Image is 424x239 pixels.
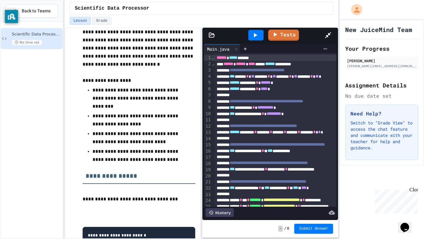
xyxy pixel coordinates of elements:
div: 24 [204,198,212,204]
span: Scientific Data Processor [75,5,149,12]
span: Submit Answer [299,226,328,231]
div: 1 [204,55,212,61]
div: Chat with us now!Close [2,2,43,40]
button: Back to Teams [6,4,58,18]
div: Main.java [204,44,240,54]
div: 16 [204,148,212,154]
iframe: chat widget [372,187,418,213]
div: 25 [204,204,212,210]
div: 23 [204,192,212,198]
h2: Assignment Details [345,81,418,90]
div: Main.java [204,46,232,52]
div: 2 [204,61,212,67]
div: [PERSON_NAME][EMAIL_ADDRESS][DOMAIN_NAME] [347,64,417,68]
span: - [278,226,283,232]
div: [PERSON_NAME] [347,58,417,63]
div: 8 [204,98,212,105]
iframe: chat widget [398,214,418,233]
button: Grade [92,17,111,25]
div: 22 [204,185,212,191]
div: 9 [204,105,212,111]
div: My Account [345,2,364,17]
div: 18 [204,161,212,167]
div: 11 [204,117,212,123]
h1: New JuiceMind Team [345,25,412,34]
span: Back to Teams [22,8,51,14]
div: 3 [204,67,212,73]
div: 13 [204,129,212,136]
h2: Your Progress [345,44,418,53]
div: 20 [204,173,212,179]
span: Fold line [212,55,215,60]
div: 21 [204,179,212,185]
div: 10 [204,111,212,117]
div: 15 [204,142,212,148]
div: 19 [204,167,212,173]
div: 7 [204,92,212,99]
span: Scientific Data Processor [12,32,61,37]
span: No time set [12,40,42,45]
span: Fold line [212,61,215,66]
span: 0 [287,226,289,231]
span: / [284,226,286,231]
div: 6 [204,86,212,92]
div: 5 [204,80,212,86]
div: History [205,208,234,217]
div: 12 [204,123,212,129]
button: privacy banner [5,10,18,23]
a: Tests [268,30,299,41]
div: 14 [204,136,212,142]
div: No due date set [345,92,418,100]
div: 17 [204,154,212,161]
button: Submit Answer [294,224,333,234]
p: Switch to "Grade View" to access the chat feature and communicate with your teacher for help and ... [350,120,413,151]
div: 4 [204,73,212,80]
button: Lesson [70,17,91,25]
h3: Need Help? [350,110,413,117]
